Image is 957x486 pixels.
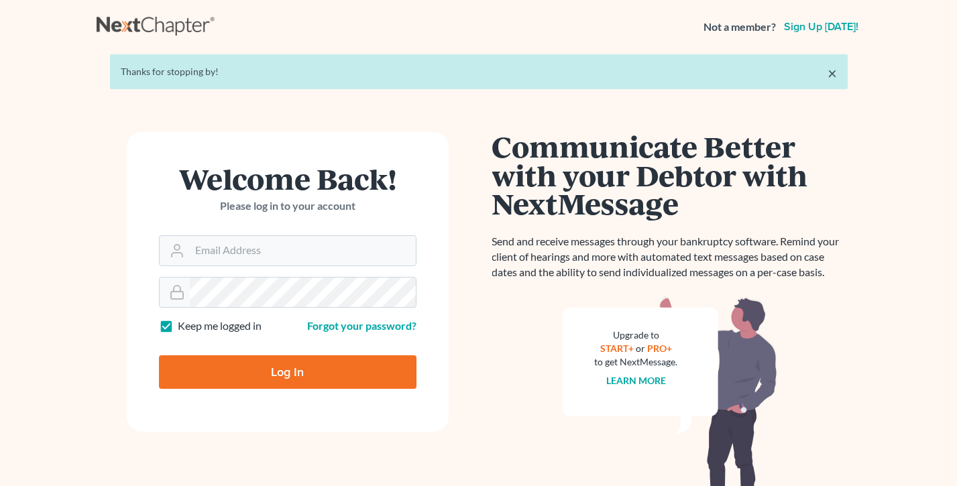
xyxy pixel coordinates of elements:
div: Thanks for stopping by! [121,65,837,78]
h1: Welcome Back! [159,164,416,193]
a: PRO+ [647,343,672,354]
input: Email Address [190,236,416,265]
label: Keep me logged in [178,318,262,334]
p: Please log in to your account [159,198,416,214]
a: × [828,65,837,81]
div: Upgrade to [595,328,678,342]
span: or [636,343,645,354]
a: Forgot your password? [307,319,416,332]
h1: Communicate Better with your Debtor with NextMessage [492,132,848,218]
p: Send and receive messages through your bankruptcy software. Remind your client of hearings and mo... [492,234,848,280]
a: Learn more [606,375,666,386]
div: to get NextMessage. [595,355,678,369]
input: Log In [159,355,416,389]
a: START+ [600,343,634,354]
strong: Not a member? [703,19,776,35]
a: Sign up [DATE]! [781,21,861,32]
